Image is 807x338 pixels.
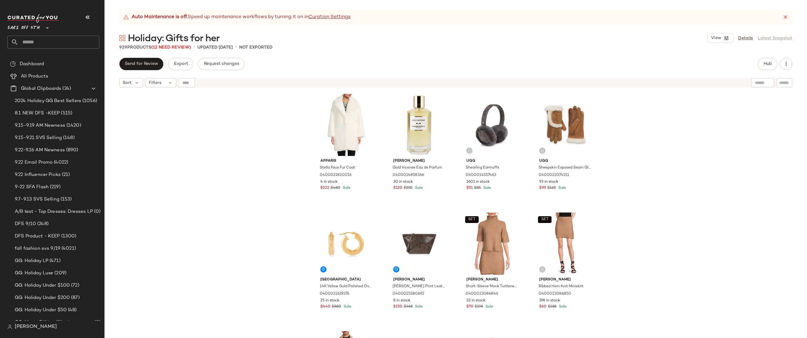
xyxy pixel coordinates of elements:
[466,179,490,185] span: 1601 in stock
[393,291,424,297] span: 0400025580692
[404,304,413,310] span: $368
[320,277,372,283] span: [GEOGRAPHIC_DATA]
[61,85,71,92] span: (24)
[204,62,239,66] span: Request changes
[711,36,721,41] span: View
[475,304,483,310] span: $198
[15,184,49,191] span: 9-22 SFA Flash
[393,298,410,304] span: 8 in stock
[707,34,733,43] button: View
[320,179,338,185] span: 4 in stock
[308,14,350,21] a: Curation Settings
[15,307,67,314] span: GG: Holiday Under $50
[70,282,79,289] span: (72)
[540,149,544,153] img: svg%3e
[539,284,583,289] span: Ribbed Hem Knit Miniskirt
[119,58,163,70] button: Send for Review
[53,270,66,277] span: (209)
[7,21,40,32] span: Saks OFF 5TH
[393,304,402,310] span: $150
[539,291,571,297] span: 0400023086850
[342,305,351,309] span: Sale
[388,213,450,275] img: 0400025580692_TRUFFLE
[61,171,70,178] span: (21)
[15,171,61,178] span: 9.22 Influencer Picks
[15,282,70,289] span: GG: Holiday Under $100
[534,94,596,156] img: 0400022074151_CHESTNUT
[15,245,60,252] span: fall fashion svs 9/19
[466,277,518,283] span: [PERSON_NAME]
[320,291,349,297] span: 0400022619376
[738,35,753,42] a: Details
[168,58,193,70] button: Export
[466,173,496,178] span: 0400014557463
[119,44,191,51] div: Products
[21,73,48,80] span: All Products
[393,277,445,283] span: [PERSON_NAME]
[15,323,57,331] span: [PERSON_NAME]
[315,213,377,275] img: 0400022619376_YELLOWGOLD
[388,94,450,156] img: 0400014858366
[70,294,80,301] span: (87)
[330,185,340,191] span: $480
[60,110,72,117] span: (515)
[123,80,132,86] span: Sort
[315,94,377,156] img: 0400021820016_IVORY
[125,62,158,66] span: Send for Review
[547,185,556,191] span: $165
[7,324,12,329] img: svg%3e
[557,186,566,190] span: Sale
[36,221,49,228] span: (248)
[60,233,77,240] span: (1300)
[15,221,36,228] span: DFS 9/10
[393,173,424,178] span: 0400014858366
[149,80,161,86] span: Filters
[15,110,60,117] span: 8.1 NEW DFS -KEEP
[65,147,78,154] span: (890)
[393,179,413,185] span: 30 in stock
[484,305,493,309] span: Sale
[235,44,237,51] span: •
[197,44,233,51] p: updated [DATE]
[10,61,16,67] img: svg%3e
[62,134,75,141] span: (148)
[538,216,552,223] button: SET
[81,97,97,105] span: (1056)
[320,304,330,310] span: $440
[393,165,442,171] span: Gold Incense Eau de Parfum
[404,185,413,191] span: $190
[466,158,518,164] span: Ugg
[534,213,596,275] img: 0400023086850_HAZELNUT
[173,62,188,66] span: Export
[393,284,445,289] span: [PERSON_NAME] Print Leather Shoulder Bag
[59,196,72,203] span: (153)
[15,294,70,301] span: GG: Holiday Under $200
[558,305,567,309] span: Sale
[48,257,61,264] span: (471)
[763,62,772,66] span: Hub
[539,298,560,304] span: 198 in stock
[15,147,65,154] span: 9.22-9.26 AM Newness
[93,319,101,326] span: (0)
[119,45,127,50] span: 929
[198,58,244,70] button: Request changes
[15,134,62,141] span: 9.15-9.21 SVS Selling
[539,185,546,191] span: $99
[21,85,61,92] span: Global Clipboards
[15,270,53,277] span: GG: Holiday Luxe
[15,208,93,215] span: A/B test - Top Dresses: Dresses LP
[461,213,523,275] img: 0400023086844_HAZELNUT
[15,319,93,326] span: GG: Men's Gifting (filtering as women's)
[332,304,341,310] span: $880
[65,122,81,129] span: (1420)
[320,298,339,304] span: 25 in stock
[468,217,476,222] span: SET
[119,35,125,41] img: svg%3e
[466,284,518,289] span: Short-Sleeve Mock Turtleneck Sweater
[132,14,188,21] strong: Auto Maintenance is off.
[414,305,423,309] span: Sale
[15,257,48,264] span: GG: Holiday LP
[393,158,445,164] span: [PERSON_NAME]
[320,165,355,171] span: Stella Faux Fur Coat
[67,307,77,314] span: (48)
